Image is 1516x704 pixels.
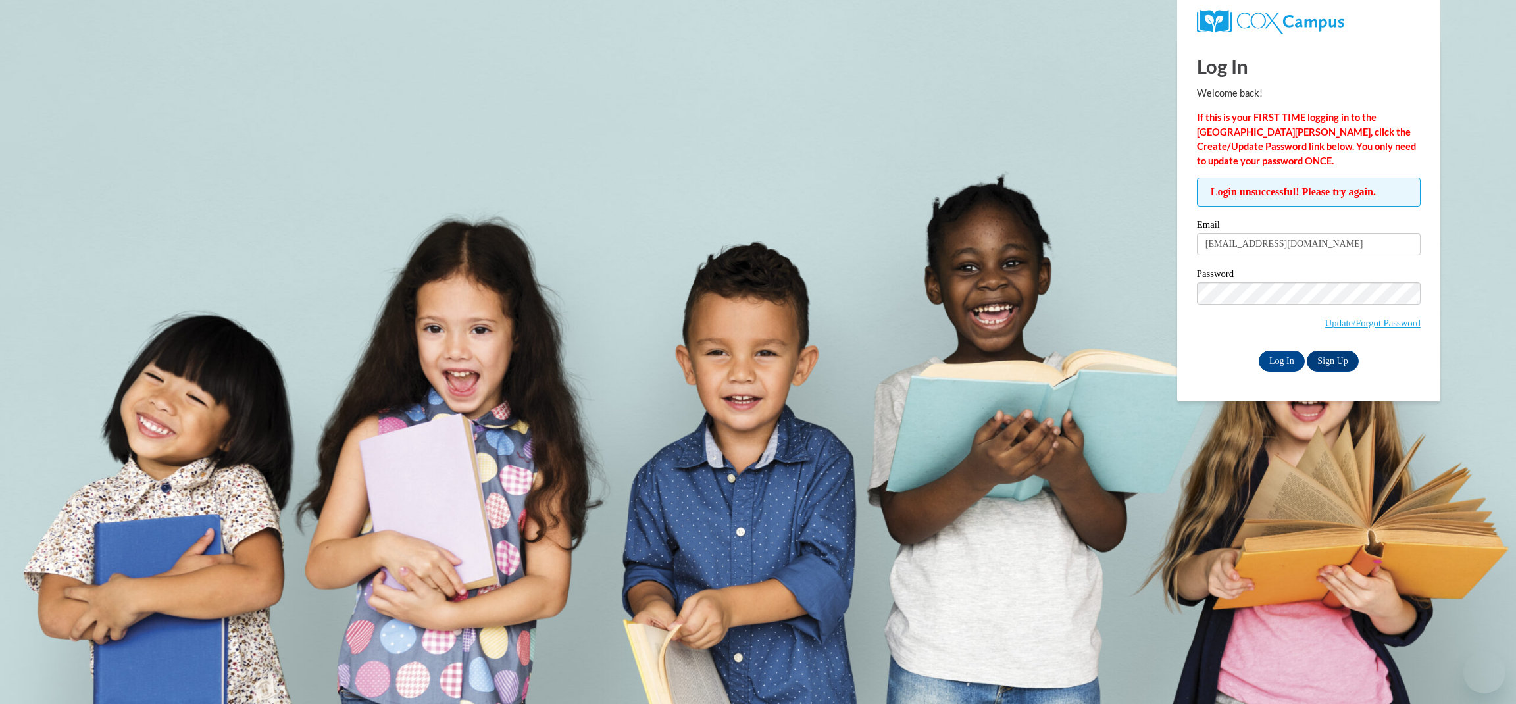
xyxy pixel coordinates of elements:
p: Welcome back! [1197,86,1421,101]
a: Update/Forgot Password [1325,318,1421,328]
strong: If this is your FIRST TIME logging in to the [GEOGRAPHIC_DATA][PERSON_NAME], click the Create/Upd... [1197,112,1416,166]
a: COX Campus [1197,10,1421,34]
a: Sign Up [1307,351,1358,372]
img: COX Campus [1197,10,1344,34]
label: Password [1197,269,1421,282]
h1: Log In [1197,53,1421,80]
input: Log In [1259,351,1305,372]
span: Login unsuccessful! Please try again. [1197,178,1421,207]
iframe: Button to launch messaging window [1463,651,1505,693]
label: Email [1197,220,1421,233]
